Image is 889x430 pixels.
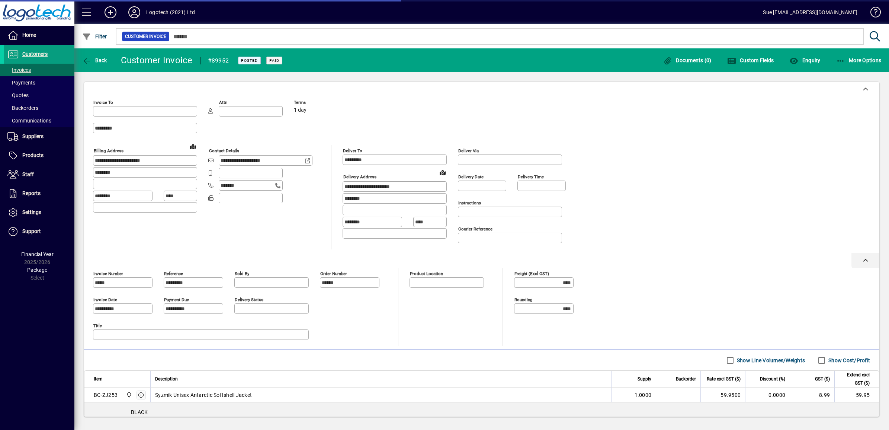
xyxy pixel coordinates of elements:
span: Financial Year [21,251,54,257]
span: Products [22,152,44,158]
a: Payments [4,76,74,89]
span: Customer Invoice [125,33,166,40]
mat-label: Courier Reference [458,226,492,232]
div: Customer Invoice [121,54,193,66]
span: Backorders [7,105,38,111]
a: Products [4,146,74,165]
span: Back [82,57,107,63]
td: 0.0000 [745,388,790,402]
button: Documents (0) [661,54,713,67]
mat-label: Title [93,323,102,328]
mat-label: Deliver via [458,148,479,153]
span: Discount (%) [760,375,785,383]
span: Payments [7,80,35,86]
span: Home [22,32,36,38]
span: Communications [7,118,51,124]
span: Filter [82,34,107,39]
td: 8.99 [790,388,834,402]
button: More Options [834,54,883,67]
span: Posted [241,58,258,63]
span: Central [124,391,133,399]
div: 59.9500 [705,391,741,399]
a: Suppliers [4,127,74,146]
span: 1 day [294,107,307,113]
span: GST ($) [815,375,830,383]
span: Package [27,267,47,273]
mat-label: Invoice date [93,297,117,302]
mat-label: Invoice number [93,271,123,276]
span: Item [94,375,103,383]
mat-label: Instructions [458,200,481,206]
span: Suppliers [22,133,44,139]
span: Reports [22,190,41,196]
mat-label: Attn [219,100,227,105]
mat-label: Product location [410,271,443,276]
span: Rate excl GST ($) [707,375,741,383]
span: Custom Fields [727,57,774,63]
label: Show Cost/Profit [827,357,870,364]
span: Invoices [7,67,31,73]
mat-label: Invoice To [93,100,113,105]
button: Profile [122,6,146,19]
a: View on map [187,140,199,152]
a: View on map [437,166,449,178]
mat-label: Order number [320,271,347,276]
a: Reports [4,184,74,203]
span: Settings [22,209,41,215]
a: Invoices [4,64,74,76]
div: BC-ZJ253 [94,391,118,399]
a: Knowledge Base [865,1,880,26]
mat-label: Delivery date [458,174,484,179]
button: Back [80,54,109,67]
mat-label: Reference [164,271,183,276]
div: #89952 [208,55,229,67]
a: Quotes [4,89,74,102]
mat-label: Sold by [235,271,249,276]
span: Customers [22,51,48,57]
mat-label: Payment due [164,297,189,302]
span: Backorder [676,375,696,383]
a: Staff [4,165,74,184]
span: Terms [294,100,338,105]
div: Logotech (2021) Ltd [146,6,195,18]
div: BLACK 1 x size S [84,402,879,429]
mat-label: Delivery time [518,174,544,179]
a: Communications [4,114,74,127]
td: 59.95 [834,388,879,402]
button: Filter [80,30,109,43]
app-page-header-button: Back [74,54,115,67]
span: 1.0000 [635,391,652,399]
a: Home [4,26,74,45]
button: Custom Fields [725,54,776,67]
button: Enquiry [787,54,822,67]
a: Support [4,222,74,241]
span: More Options [836,57,882,63]
mat-label: Rounding [514,297,532,302]
span: Syzmik Unisex Antarctic Softshell Jacket [155,391,252,399]
span: Description [155,375,178,383]
a: Backorders [4,102,74,114]
span: Documents (0) [663,57,712,63]
mat-label: Deliver To [343,148,362,153]
a: Settings [4,203,74,222]
mat-label: Freight (excl GST) [514,271,549,276]
span: Paid [269,58,279,63]
button: Add [99,6,122,19]
span: Enquiry [789,57,820,63]
span: Support [22,228,41,234]
span: Quotes [7,92,29,98]
div: Sue [EMAIL_ADDRESS][DOMAIN_NAME] [763,6,857,18]
mat-label: Delivery status [235,297,263,302]
span: Staff [22,171,34,177]
span: Supply [638,375,651,383]
span: Extend excl GST ($) [839,371,870,387]
label: Show Line Volumes/Weights [735,357,805,364]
